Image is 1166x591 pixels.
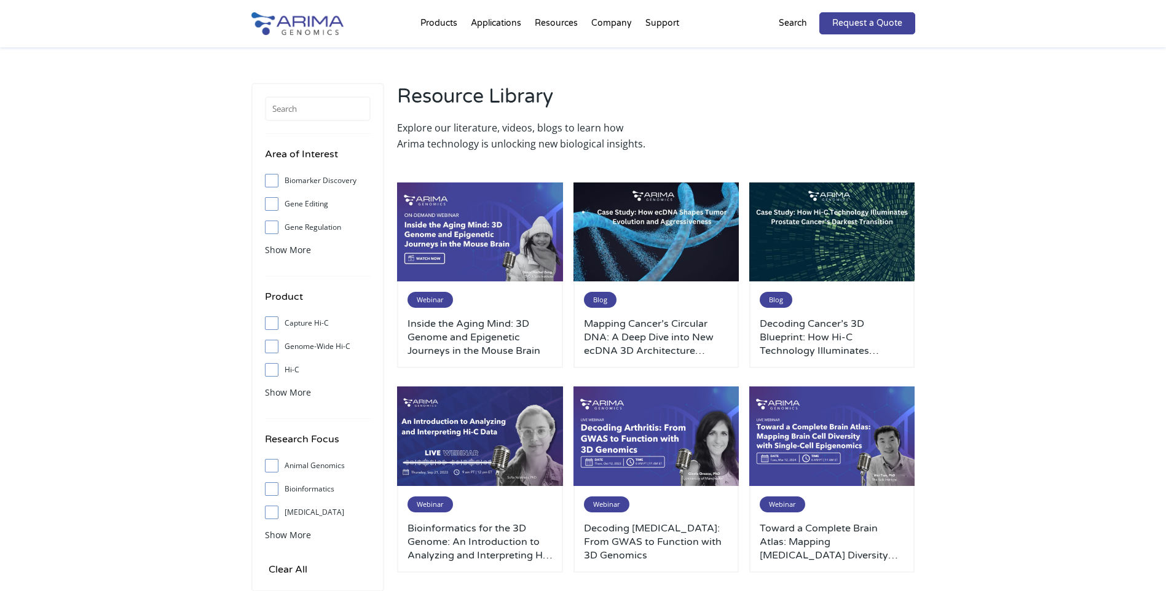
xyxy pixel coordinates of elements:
[265,561,311,578] input: Clear All
[265,146,371,171] h4: Area of Interest
[584,292,616,308] span: Blog
[819,12,915,34] a: Request a Quote
[265,218,371,237] label: Gene Regulation
[265,289,371,314] h4: Product
[749,386,915,486] img: March-2024-Webinar-500x300.jpg
[408,522,553,562] a: Bioinformatics for the 3D Genome: An Introduction to Analyzing and Interpreting Hi-C Data
[265,529,311,541] span: Show More
[408,292,453,308] span: Webinar
[779,15,807,31] p: Search
[397,182,563,282] img: Use-This-For-Webinar-Images-3-500x300.jpg
[397,120,650,152] p: Explore our literature, videos, blogs to learn how Arima technology is unlocking new biological i...
[265,431,371,456] h4: Research Focus
[265,503,371,522] label: [MEDICAL_DATA]
[397,83,650,120] h2: Resource Library
[573,386,739,486] img: October-2023-Webinar-1-500x300.jpg
[265,337,371,356] label: Genome-Wide Hi-C
[408,496,453,512] span: Webinar
[760,496,805,512] span: Webinar
[265,96,371,121] input: Search
[251,12,344,35] img: Arima-Genomics-logo
[760,292,792,308] span: Blog
[265,480,371,498] label: Bioinformatics
[265,386,311,398] span: Show More
[584,496,629,512] span: Webinar
[760,317,905,358] a: Decoding Cancer’s 3D Blueprint: How Hi-C Technology Illuminates [MEDICAL_DATA] Cancer’s Darkest T...
[760,522,905,562] a: Toward a Complete Brain Atlas: Mapping [MEDICAL_DATA] Diversity with Single-Cell Epigenomics
[408,317,553,358] a: Inside the Aging Mind: 3D Genome and Epigenetic Journeys in the Mouse Brain
[265,361,371,379] label: Hi-C
[265,456,371,475] label: Animal Genomics
[749,182,915,282] img: Arima-March-Blog-Post-Banner-3-500x300.jpg
[265,195,371,213] label: Gene Editing
[573,182,739,282] img: Arima-March-Blog-Post-Banner-4-500x300.jpg
[584,317,729,358] a: Mapping Cancer’s Circular DNA: A Deep Dive into New ecDNA 3D Architecture Research
[265,314,371,332] label: Capture Hi-C
[397,386,563,486] img: Sep-2023-Webinar-500x300.jpg
[265,171,371,190] label: Biomarker Discovery
[584,522,729,562] a: Decoding [MEDICAL_DATA]: From GWAS to Function with 3D Genomics
[265,244,311,256] span: Show More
